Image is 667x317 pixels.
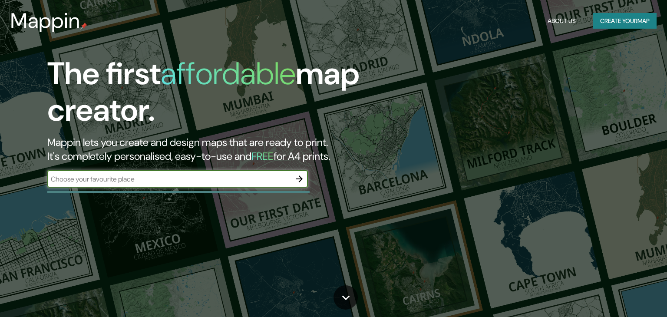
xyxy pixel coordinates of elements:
[161,53,296,94] h1: affordable
[10,9,80,33] h3: Mappin
[47,56,381,135] h1: The first map creator.
[544,13,579,29] button: About Us
[593,13,657,29] button: Create yourmap
[80,23,87,30] img: mappin-pin
[251,149,274,163] h5: FREE
[47,174,291,184] input: Choose your favourite place
[47,135,381,163] h2: Mappin lets you create and design maps that are ready to print. It's completely personalised, eas...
